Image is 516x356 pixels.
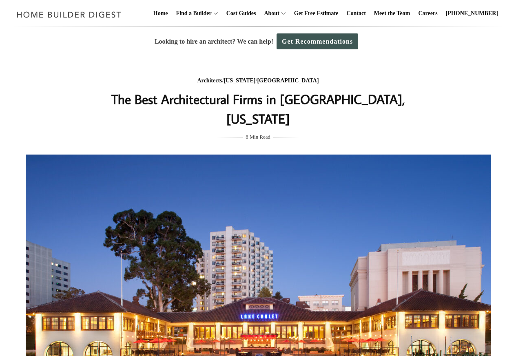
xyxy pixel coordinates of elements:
[95,76,421,86] div: / /
[223,0,259,27] a: Cost Guides
[95,89,421,128] h1: The Best Architectural Firms in [GEOGRAPHIC_DATA], [US_STATE]
[246,133,270,142] span: 8 Min Read
[277,33,358,49] a: Get Recommendations
[443,0,501,27] a: [PHONE_NUMBER]
[224,77,255,84] a: [US_STATE]
[371,0,414,27] a: Meet the Team
[291,0,342,27] a: Get Free Estimate
[415,0,441,27] a: Careers
[13,7,125,22] img: Home Builder Digest
[343,0,369,27] a: Contact
[173,0,212,27] a: Find a Builder
[150,0,171,27] a: Home
[197,77,222,84] a: Architects
[257,77,319,84] a: [GEOGRAPHIC_DATA]
[261,0,279,27] a: About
